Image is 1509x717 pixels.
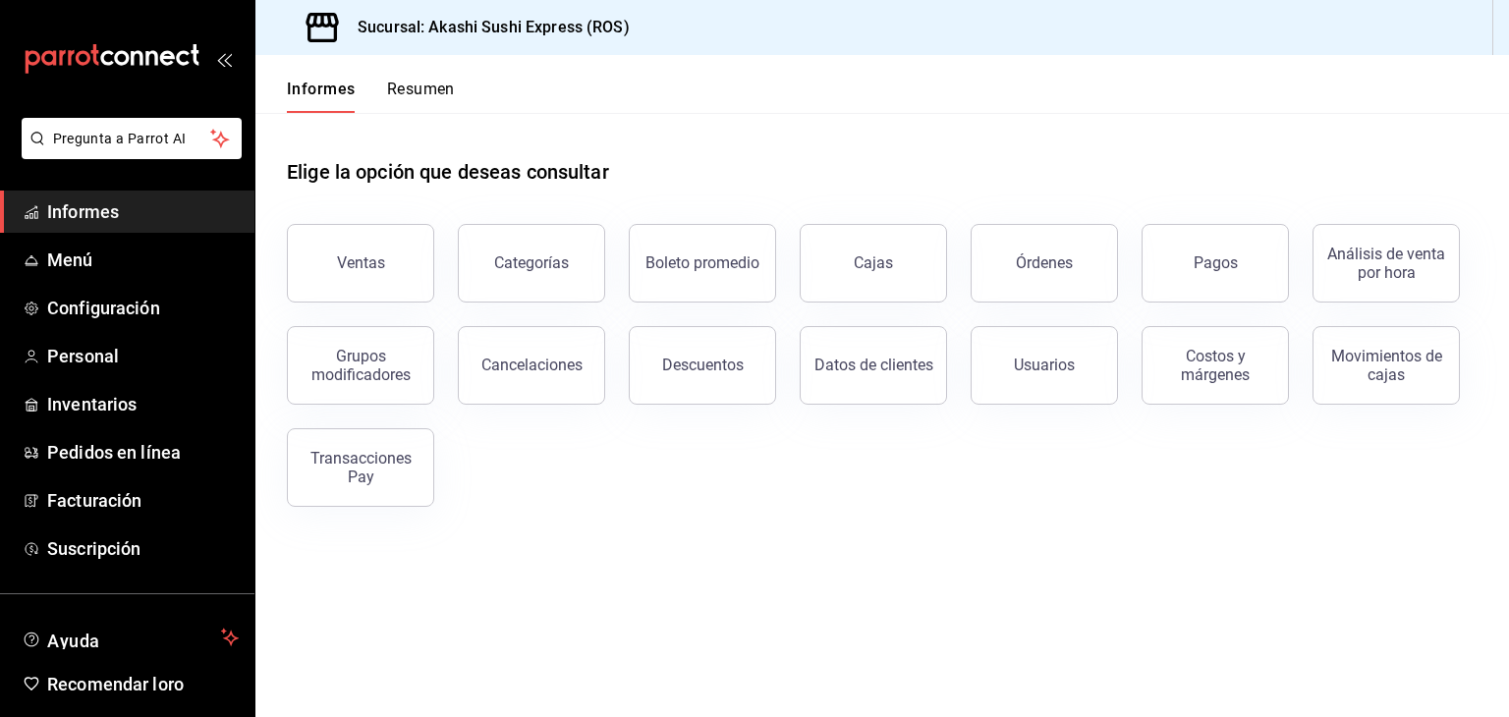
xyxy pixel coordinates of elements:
font: Ventas [337,253,385,272]
font: Transacciones Pay [310,449,412,486]
font: Recomendar loro [47,674,184,694]
font: Grupos modificadores [311,347,411,384]
font: Boleto promedio [645,253,759,272]
font: Resumen [387,80,455,98]
font: Categorías [494,253,569,272]
font: Cajas [854,253,893,272]
font: Elige la opción que deseas consultar [287,160,609,184]
button: Pagos [1142,224,1289,303]
font: Sucursal: Akashi Sushi Express (ROS) [358,18,630,36]
font: Informes [287,80,356,98]
font: Movimientos de cajas [1331,347,1442,384]
font: Facturación [47,490,141,511]
button: Movimientos de cajas [1313,326,1460,405]
a: Pregunta a Parrot AI [14,142,242,163]
button: Ventas [287,224,434,303]
font: Descuentos [662,356,744,374]
button: Usuarios [971,326,1118,405]
button: Descuentos [629,326,776,405]
font: Cancelaciones [481,356,583,374]
font: Menú [47,249,93,270]
font: Inventarios [47,394,137,414]
font: Informes [47,201,119,222]
font: Órdenes [1016,253,1073,272]
button: Boleto promedio [629,224,776,303]
button: Cancelaciones [458,326,605,405]
font: Usuarios [1014,356,1075,374]
button: Pregunta a Parrot AI [22,118,242,159]
font: Pregunta a Parrot AI [53,131,187,146]
button: Grupos modificadores [287,326,434,405]
button: Cajas [800,224,947,303]
font: Ayuda [47,631,100,651]
button: Transacciones Pay [287,428,434,507]
font: Personal [47,346,119,366]
button: Costos y márgenes [1142,326,1289,405]
button: Datos de clientes [800,326,947,405]
button: Análisis de venta por hora [1313,224,1460,303]
font: Pagos [1194,253,1238,272]
font: Pedidos en línea [47,442,181,463]
font: Análisis de venta por hora [1327,245,1445,282]
button: Órdenes [971,224,1118,303]
button: abrir_cajón_menú [216,51,232,67]
button: Categorías [458,224,605,303]
font: Datos de clientes [814,356,933,374]
font: Costos y márgenes [1181,347,1250,384]
font: Suscripción [47,538,140,559]
font: Configuración [47,298,160,318]
div: pestañas de navegación [287,79,455,113]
